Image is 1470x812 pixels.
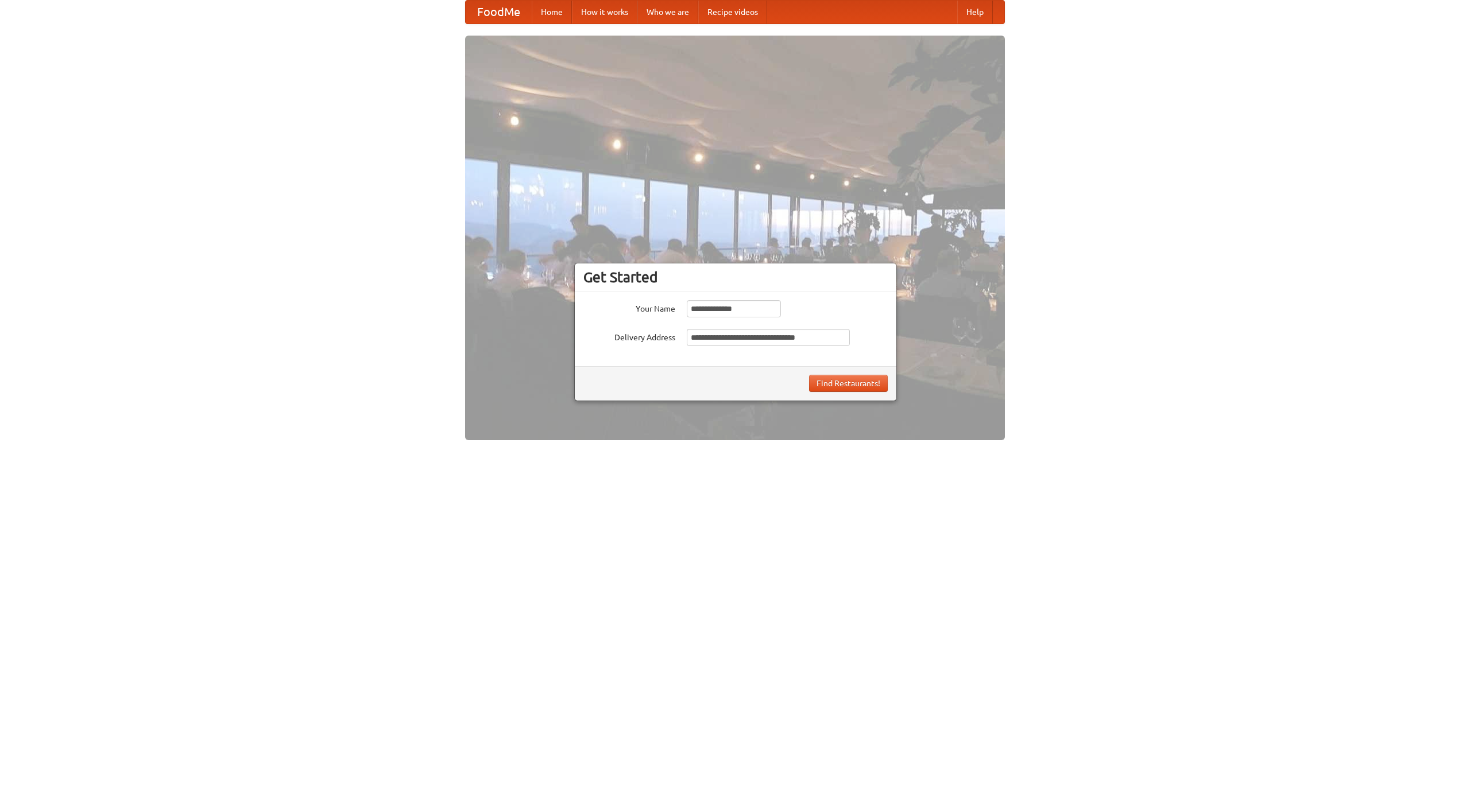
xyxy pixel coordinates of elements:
a: How it works [572,1,637,24]
label: Delivery Address [583,329,675,343]
button: Find Restaurants! [809,375,888,392]
a: Recipe videos [698,1,767,24]
h3: Get Started [583,269,888,286]
a: Help [957,1,993,24]
a: FoodMe [466,1,532,24]
label: Your Name [583,300,675,314]
a: Home [532,1,572,24]
a: Who we are [637,1,698,24]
